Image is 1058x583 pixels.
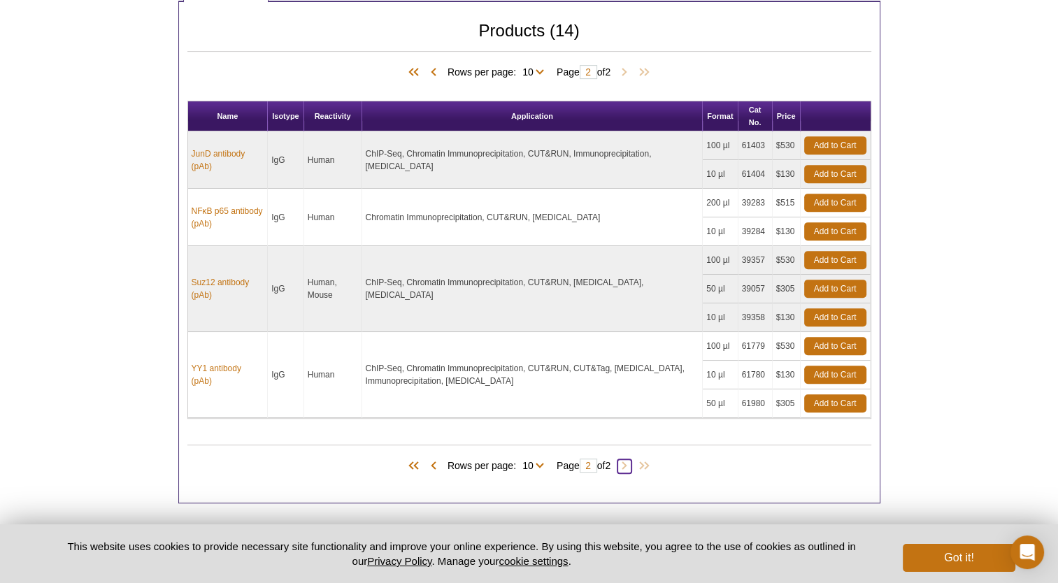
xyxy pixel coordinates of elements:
span: 2 [605,66,610,78]
span: Previous Page [427,66,441,80]
span: Last Page [631,66,652,80]
a: Suz12 antibody (pAb) [192,276,264,301]
td: Human [304,332,362,418]
a: Add to Cart [804,337,866,355]
td: 10 µl [703,217,738,246]
td: IgG [268,332,304,418]
th: Price [773,101,801,131]
td: $130 [773,303,801,332]
td: ChIP-Seq, Chromatin Immunoprecipitation, CUT&RUN, [MEDICAL_DATA], [MEDICAL_DATA] [362,246,703,332]
th: Application [362,101,703,131]
span: First Page [406,66,427,80]
td: 50 µl [703,275,738,303]
td: 61404 [738,160,773,189]
a: Add to Cart [804,308,866,326]
td: 61780 [738,361,773,389]
td: $530 [773,131,801,160]
th: Format [703,101,738,131]
td: 50 µl [703,389,738,418]
button: Got it! [903,544,1015,572]
td: 39357 [738,246,773,275]
a: JunD antibody (pAb) [192,147,264,173]
td: 39057 [738,275,773,303]
button: cookie settings [499,555,568,567]
td: 10 µl [703,361,738,389]
div: Open Intercom Messenger [1010,535,1044,569]
td: 10 µl [703,160,738,189]
td: 61403 [738,131,773,160]
a: Add to Cart [804,394,866,412]
p: This website uses cookies to provide necessary site functionality and improve your online experie... [43,539,880,568]
td: 61779 [738,332,773,361]
td: ChIP-Seq, Chromatin Immunoprecipitation, CUT&RUN, Immunoprecipitation, [MEDICAL_DATA] [362,131,703,189]
td: Chromatin Immunoprecipitation, CUT&RUN, [MEDICAL_DATA] [362,189,703,246]
td: $130 [773,361,801,389]
td: 39358 [738,303,773,332]
span: Rows per page: [448,458,550,472]
th: Isotype [268,101,304,131]
td: 100 µl [703,332,738,361]
span: Next Page [617,66,631,80]
span: Last Page [631,459,652,473]
td: IgG [268,189,304,246]
td: ChIP-Seq, Chromatin Immunoprecipitation, CUT&RUN, CUT&Tag, [MEDICAL_DATA], Immunoprecipitation, [... [362,332,703,418]
td: 61980 [738,389,773,418]
td: $530 [773,246,801,275]
span: Previous Page [427,459,441,473]
a: Add to Cart [804,194,866,212]
td: 100 µl [703,246,738,275]
td: IgG [268,131,304,189]
a: Add to Cart [804,222,866,240]
td: Human [304,131,362,189]
td: 39283 [738,189,773,217]
a: Add to Cart [804,251,866,269]
td: $130 [773,160,801,189]
a: Add to Cart [804,165,866,183]
a: Add to Cart [804,136,866,154]
td: $305 [773,389,801,418]
td: 10 µl [703,303,738,332]
span: Page of [550,65,617,79]
span: First Page [406,459,427,473]
td: IgG [268,246,304,332]
span: Next Page [617,459,631,473]
th: Cat No. [738,101,773,131]
a: Add to Cart [804,366,866,384]
td: $530 [773,332,801,361]
td: $130 [773,217,801,246]
td: $305 [773,275,801,303]
td: Human [304,189,362,246]
td: 200 µl [703,189,738,217]
span: 2 [605,460,610,471]
td: $515 [773,189,801,217]
td: 100 µl [703,131,738,160]
h2: Products (14) [187,24,871,52]
a: Privacy Policy [367,555,431,567]
a: Add to Cart [804,280,866,298]
a: NFκB p65 antibody (pAb) [192,205,264,230]
td: 39284 [738,217,773,246]
td: Human, Mouse [304,246,362,332]
th: Name [188,101,269,131]
span: Rows per page: [448,64,550,78]
a: YY1 antibody (pAb) [192,362,264,387]
span: Page of [550,459,617,473]
th: Reactivity [304,101,362,131]
h2: Products (14) [187,445,871,445]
